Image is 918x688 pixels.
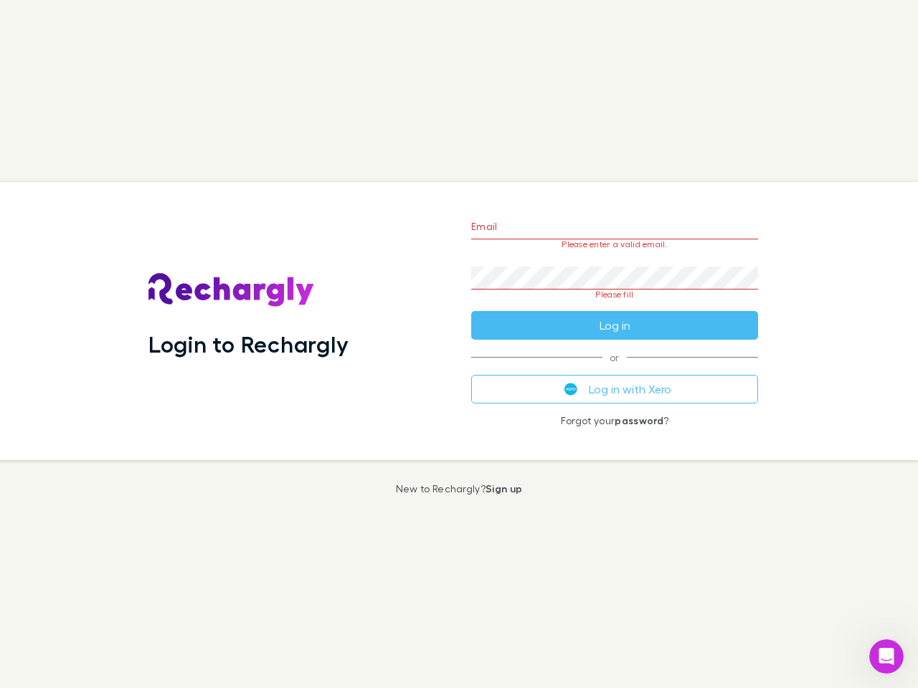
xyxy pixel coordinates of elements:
[564,383,577,396] img: Xero's logo
[471,357,758,358] span: or
[471,290,758,300] p: Please fill
[471,311,758,340] button: Log in
[486,482,522,494] a: Sign up
[471,415,758,426] p: Forgot your ?
[471,239,758,249] p: Please enter a valid email.
[148,273,315,307] img: Rechargly's Logo
[148,330,349,358] h1: Login to Rechargly
[471,375,758,403] button: Log in with Xero
[869,639,904,674] iframe: Intercom live chat
[396,483,523,494] p: New to Rechargly?
[615,414,663,426] a: password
